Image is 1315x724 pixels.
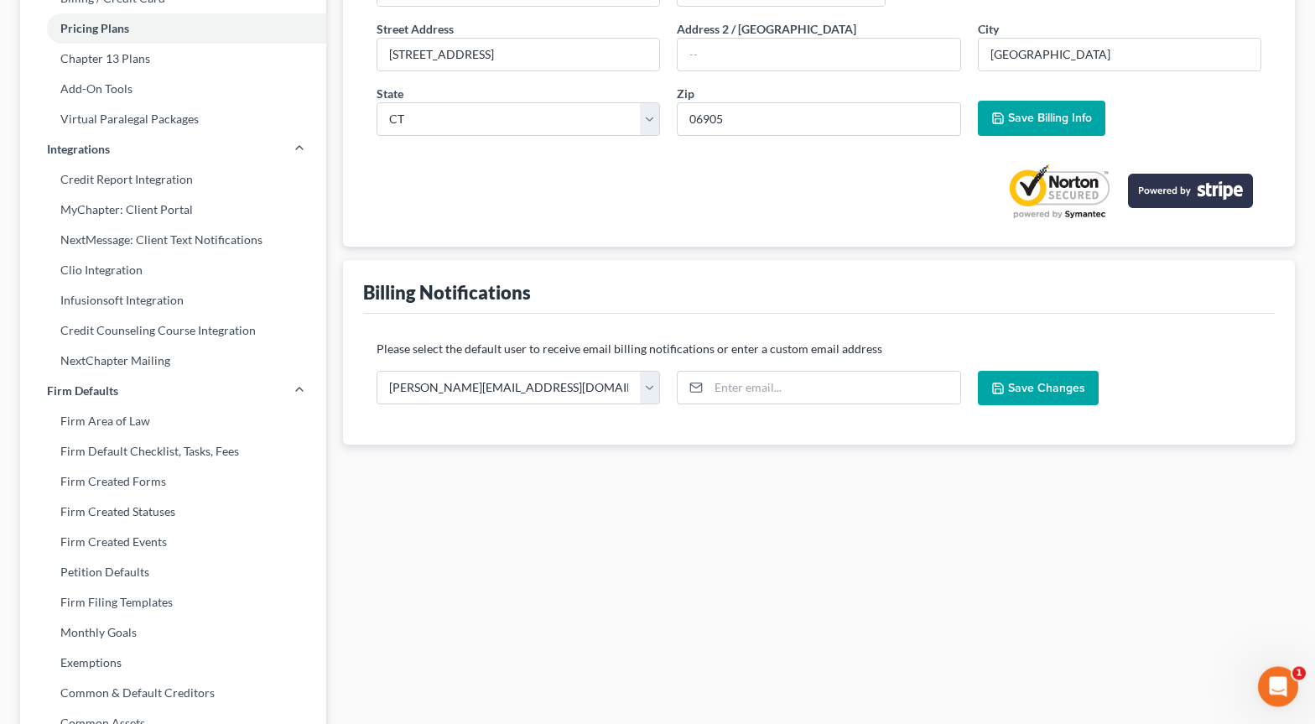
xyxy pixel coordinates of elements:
[978,102,1105,137] button: Save Billing Info
[20,467,326,497] a: Firm Created Forms
[20,105,326,135] a: Virtual Paralegal Packages
[20,679,326,709] a: Common & Default Creditors
[1128,174,1253,209] img: stripe-logo-2a7f7e6ca78b8645494d24e0ce0d7884cb2b23f96b22fa3b73b5b9e177486001.png
[20,558,326,588] a: Petition Defaults
[677,103,960,137] input: XXXXX
[377,87,403,102] span: State
[377,39,659,71] input: Enter street address
[20,648,326,679] a: Exemptions
[20,135,326,165] a: Integrations
[978,372,1099,407] button: Save Changes
[978,23,999,37] span: City
[20,44,326,75] a: Chapter 13 Plans
[363,281,531,305] div: Billing Notifications
[20,588,326,618] a: Firm Filing Templates
[20,14,326,44] a: Pricing Plans
[20,437,326,467] a: Firm Default Checklist, Tasks, Fees
[20,497,326,528] a: Firm Created Statuses
[20,286,326,316] a: Infusionsoft Integration
[20,316,326,346] a: Credit Counseling Course Integration
[1292,667,1306,680] span: 1
[1008,112,1092,126] span: Save Billing Info
[979,39,1260,71] input: Enter city
[20,165,326,195] a: Credit Report Integration
[20,195,326,226] a: MyChapter: Client Portal
[377,23,454,37] span: Street Address
[1004,164,1115,221] img: Powered by Symantec
[377,341,1261,358] p: Please select the default user to receive email billing notifications or enter a custom email add...
[1258,667,1298,707] iframe: Intercom live chat
[20,75,326,105] a: Add-On Tools
[709,372,959,404] input: Enter email...
[678,39,959,71] input: --
[20,618,326,648] a: Monthly Goals
[1004,164,1115,221] a: Norton Secured privacy certification
[20,528,326,558] a: Firm Created Events
[20,377,326,407] a: Firm Defaults
[20,346,326,377] a: NextChapter Mailing
[20,407,326,437] a: Firm Area of Law
[47,142,110,159] span: Integrations
[677,23,856,37] span: Address 2 / [GEOGRAPHIC_DATA]
[47,383,118,400] span: Firm Defaults
[677,87,694,102] span: Zip
[20,256,326,286] a: Clio Integration
[1008,382,1085,396] span: Save Changes
[20,226,326,256] a: NextMessage: Client Text Notifications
